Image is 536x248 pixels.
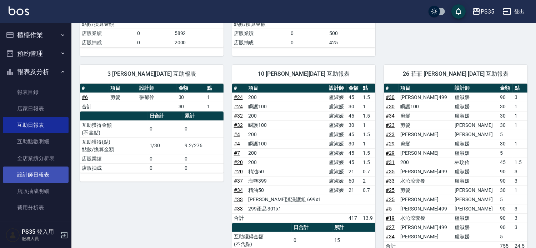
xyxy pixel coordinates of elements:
td: 1 [513,139,527,148]
a: #23 [386,132,395,137]
td: 1 [361,102,375,111]
th: 項目 [399,84,453,93]
td: 瞬護100 [246,120,327,130]
a: #27 [386,224,395,230]
td: 45 [347,93,361,102]
a: 店販抽成明細 [3,183,69,199]
td: 1 [205,102,224,111]
td: 張郁伶 [137,93,177,102]
td: 合計 [80,102,109,111]
a: #25 [386,197,395,202]
span: 3 [PERSON_NAME][DATE] 互助報表 [89,70,215,78]
td: 13.9 [361,213,375,223]
th: 金額 [177,84,205,93]
a: #33 [386,178,395,184]
td: 水沁涼套餐 [399,213,453,223]
td: 1.5 [361,148,375,158]
a: #29 [386,141,395,147]
td: 3 [513,223,527,232]
td: [PERSON_NAME] [453,195,498,204]
td: 0 [183,163,223,173]
td: 店販抽成 [80,163,148,173]
a: #33 [234,197,243,202]
td: 互助獲得(點) 點數/換算金額 [80,137,148,154]
table: a dense table [232,84,376,223]
a: #25 [386,187,395,193]
td: 盧淑媛 [453,167,498,176]
div: PS35 [481,7,494,16]
td: 水沁涼套餐 [399,176,453,185]
td: 盧淑媛 [327,120,347,130]
td: 林玟伶 [453,158,498,167]
a: 報表目錄 [3,84,69,100]
button: 櫃檯作業 [3,26,69,44]
th: # [232,84,246,93]
td: 1 [513,120,527,130]
td: [PERSON_NAME]499 [399,167,453,176]
a: #34 [234,187,243,193]
td: 200 [246,130,327,139]
td: 1/30 [148,137,183,154]
td: 0 [183,120,223,137]
td: 2000 [173,38,224,47]
th: 點 [205,84,224,93]
td: 盧淑媛 [453,213,498,223]
th: 累計 [183,111,223,121]
a: 全店業績分析表 [3,150,69,167]
td: [PERSON_NAME] [453,204,498,213]
table: a dense table [80,111,224,173]
td: 店販抽成 [232,38,289,47]
button: 登出 [500,5,527,18]
td: 299產品 301x1 [246,204,327,213]
a: #20 [234,169,243,174]
td: 1.5 [361,130,375,139]
td: 30 [177,93,205,102]
td: 45 [347,111,361,120]
td: 60 [347,176,361,185]
td: [PERSON_NAME] [399,195,453,204]
span: 26 菲菲 [PERSON_NAME] [DATE] 互助報表 [392,70,519,78]
td: [PERSON_NAME]499 [399,93,453,102]
td: [PERSON_NAME] [453,130,498,139]
th: 項目 [246,84,327,93]
th: 累計 [332,223,375,232]
th: 項目 [109,84,137,93]
td: 0 [148,163,183,173]
td: 盧淑媛 [327,93,347,102]
a: #35 [386,169,395,174]
td: 3 [513,167,527,176]
td: 盧淑媛 [453,139,498,148]
td: 瞬護100 [246,139,327,148]
td: 30 [498,185,513,195]
th: 設計師 [327,84,347,93]
td: 5 [498,130,513,139]
td: 1.5 [361,93,375,102]
td: 盧淑媛 [453,223,498,232]
td: [PERSON_NAME] [453,185,498,195]
a: #32 [234,113,243,119]
a: #24 [234,104,243,109]
td: 盧淑媛 [453,148,498,158]
td: 1.5 [361,158,375,167]
td: 200 [399,158,453,167]
td: 0 [135,29,173,38]
td: 1 [205,93,224,102]
td: 2 [361,176,375,185]
th: 金額 [347,84,361,93]
td: 剪髮 [399,120,453,130]
td: [PERSON_NAME] [399,148,453,158]
td: 1 [513,111,527,120]
a: #4 [234,141,240,147]
table: a dense table [80,84,224,111]
a: #37 [234,178,243,184]
td: 3 [513,213,527,223]
td: 盧淑媛 [327,111,347,120]
td: 盧淑媛 [327,148,347,158]
td: 90 [498,176,513,185]
td: 盧淑媛 [327,185,347,195]
td: [PERSON_NAME]499 [399,223,453,232]
button: save [451,4,466,19]
td: 盧淑媛 [327,139,347,148]
td: 425 [328,38,376,47]
td: 1 [361,120,375,130]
